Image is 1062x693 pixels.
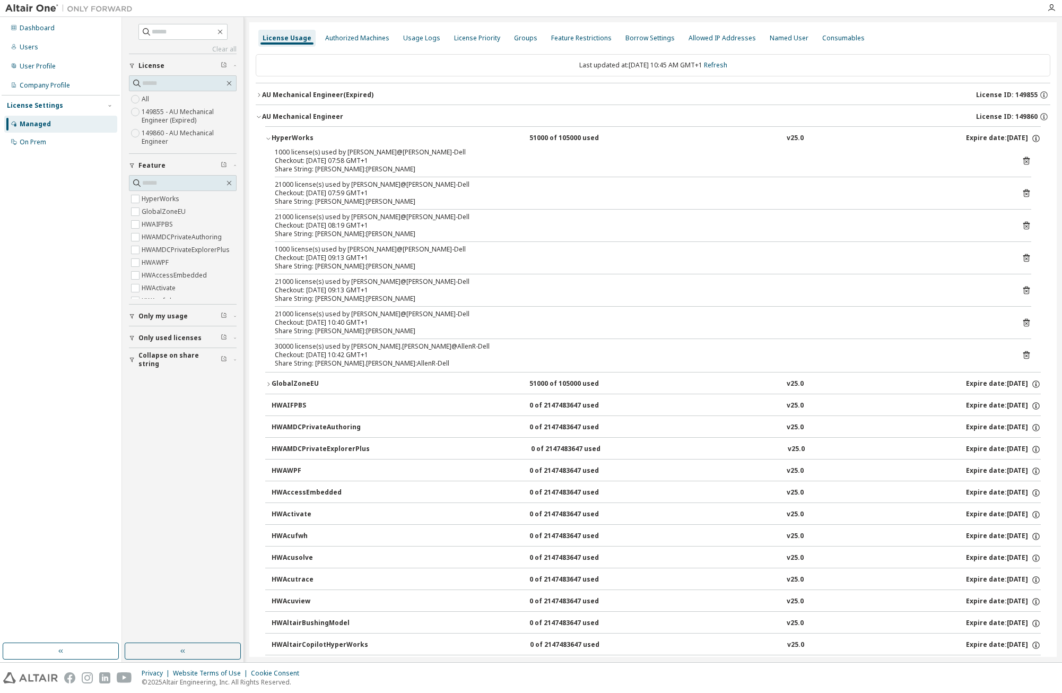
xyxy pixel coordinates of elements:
div: Share String: [PERSON_NAME]:[PERSON_NAME] [275,327,1006,335]
div: Expire date: [DATE] [966,575,1041,585]
div: 0 of 2147483647 used [529,575,625,585]
span: Only my usage [138,312,188,320]
div: v25.0 [787,575,804,585]
label: HWAMDCPrivateExplorerPlus [142,244,232,256]
div: HWAMDCPrivateExplorerPlus [272,445,370,454]
img: Altair One [5,3,138,14]
span: License [138,62,164,70]
div: v25.0 [787,640,804,650]
img: altair_logo.svg [3,672,58,683]
div: 0 of 2147483647 used [529,553,625,563]
div: HWAccessEmbedded [272,488,367,498]
div: Share String: [PERSON_NAME]:[PERSON_NAME] [275,262,1006,271]
img: instagram.svg [82,672,93,683]
div: 0 of 2147483647 used [529,401,625,411]
div: Groups [514,34,537,42]
div: Checkout: [DATE] 07:59 GMT+1 [275,189,1006,197]
button: HWActivate0 of 2147483647 usedv25.0Expire date:[DATE] [272,503,1041,526]
button: AU Mechanical Engineer(Expired)License ID: 149855 [256,83,1050,107]
div: GlobalZoneEU [272,379,367,389]
div: Expire date: [DATE] [966,466,1041,476]
div: 51000 of 105000 used [529,379,625,389]
div: Managed [20,120,51,128]
div: Named User [770,34,808,42]
div: 21000 license(s) used by [PERSON_NAME]@[PERSON_NAME]-Dell [275,180,1006,189]
img: facebook.svg [64,672,75,683]
button: HWAltairCopilotHyperWorks0 of 2147483647 usedv25.0Expire date:[DATE] [272,634,1041,657]
div: 0 of 2147483647 used [529,532,625,541]
div: HWAcufwh [272,532,367,541]
div: On Prem [20,138,46,146]
div: Expire date: [DATE] [966,401,1041,411]
label: HWAIFPBS [142,218,175,231]
div: Share String: [PERSON_NAME]:[PERSON_NAME] [275,165,1006,174]
div: 21000 license(s) used by [PERSON_NAME]@[PERSON_NAME]-Dell [275,310,1006,318]
div: AU Mechanical Engineer (Expired) [262,91,373,99]
div: Website Terms of Use [173,669,251,678]
p: © 2025 Altair Engineering, Inc. All Rights Reserved. [142,678,306,687]
button: HWAWPF0 of 2147483647 usedv25.0Expire date:[DATE] [272,460,1041,483]
button: Feature [129,154,237,177]
div: v25.0 [787,553,804,563]
div: 0 of 2147483647 used [529,466,625,476]
label: HWAMDCPrivateAuthoring [142,231,224,244]
button: License [129,54,237,77]
span: License ID: 149860 [976,112,1038,121]
div: Feature Restrictions [551,34,612,42]
div: Expire date: [DATE] [966,423,1041,432]
div: HWAIFPBS [272,401,367,411]
div: Privacy [142,669,173,678]
span: License ID: 149855 [976,91,1038,99]
div: License Usage [263,34,311,42]
div: v25.0 [787,597,804,607]
div: 1000 license(s) used by [PERSON_NAME]@[PERSON_NAME]-Dell [275,245,1006,254]
div: Expire date: [DATE] [966,510,1041,519]
a: Refresh [704,60,727,70]
label: 149860 - AU Mechanical Engineer [142,127,237,148]
button: HWAMDCPrivateExplorerPlus0 of 2147483647 usedv25.0Expire date:[DATE] [272,438,1041,461]
span: Only used licenses [138,334,202,342]
div: License Priority [454,34,500,42]
div: v25.0 [787,488,804,498]
label: GlobalZoneEU [142,205,188,218]
div: v25.0 [787,134,804,143]
div: v25.0 [787,466,804,476]
div: Checkout: [DATE] 08:19 GMT+1 [275,221,1006,230]
span: Clear filter [221,356,227,364]
div: HWAMDCPrivateAuthoring [272,423,367,432]
button: HWAcutrace0 of 2147483647 usedv25.0Expire date:[DATE] [272,568,1041,592]
div: 0 of 2147483647 used [531,445,626,454]
div: Users [20,43,38,51]
span: Clear filter [221,312,227,320]
div: v25.0 [787,619,804,628]
div: Allowed IP Addresses [689,34,756,42]
a: Clear all [129,45,237,54]
div: 0 of 2147483647 used [529,488,625,498]
button: Collapse on share string [129,348,237,371]
div: Cookie Consent [251,669,306,678]
div: Consumables [822,34,865,42]
div: 0 of 2147483647 used [529,423,625,432]
div: Company Profile [20,81,70,90]
div: Expire date: [DATE] [966,640,1041,650]
img: youtube.svg [117,672,132,683]
div: 51000 of 105000 used [529,134,625,143]
div: HWActivate [272,510,367,519]
div: Checkout: [DATE] 07:58 GMT+1 [275,157,1006,165]
div: Usage Logs [403,34,440,42]
div: Authorized Machines [325,34,389,42]
span: Feature [138,161,166,170]
div: Share String: [PERSON_NAME]:[PERSON_NAME] [275,197,1006,206]
div: 0 of 2147483647 used [529,619,625,628]
div: Checkout: [DATE] 09:13 GMT+1 [275,286,1006,294]
div: Checkout: [DATE] 09:13 GMT+1 [275,254,1006,262]
div: Checkout: [DATE] 10:42 GMT+1 [275,351,1006,359]
button: HWAltairBushingModel0 of 2147483647 usedv25.0Expire date:[DATE] [272,612,1041,635]
button: Only my usage [129,305,237,328]
label: HWAccessEmbedded [142,269,209,282]
div: v25.0 [787,423,804,432]
div: HWAcusolve [272,553,367,563]
div: HWAWPF [272,466,367,476]
div: Expire date: [DATE] [966,488,1041,498]
div: Last updated at: [DATE] 10:45 AM GMT+1 [256,54,1050,76]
